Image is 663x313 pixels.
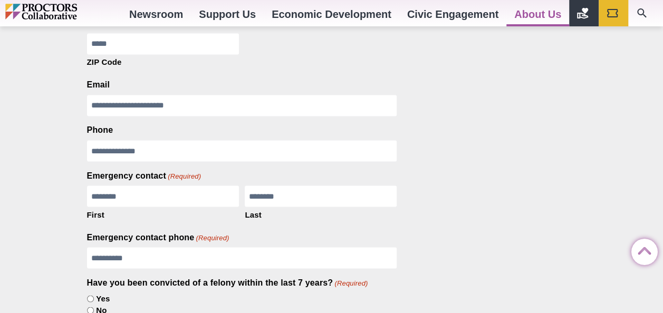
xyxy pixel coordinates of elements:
legend: Have you been convicted of a felony within the last 7 years? [87,277,368,288]
label: Phone [87,124,113,136]
label: Emergency contact phone [87,231,229,243]
span: (Required) [167,171,201,181]
img: Proctors logo [5,4,121,19]
span: (Required) [195,233,229,242]
label: Last [245,207,397,220]
a: Back to Top [631,239,652,260]
label: ZIP Code [87,54,239,68]
label: Email [87,79,110,91]
span: (Required) [334,278,368,288]
legend: Emergency contact [87,170,201,181]
label: First [87,207,239,220]
label: Yes [96,293,110,304]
